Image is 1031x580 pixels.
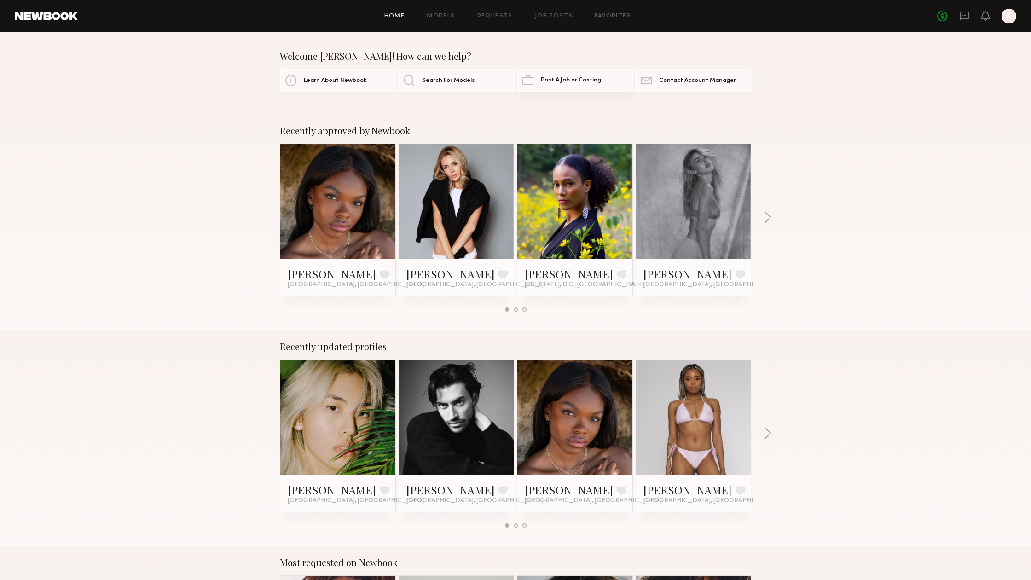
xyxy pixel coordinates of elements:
[643,267,732,281] a: [PERSON_NAME]
[304,78,367,84] span: Learn About Newbook
[595,13,631,19] a: Favorites
[525,497,662,505] span: [GEOGRAPHIC_DATA], [GEOGRAPHIC_DATA]
[406,482,495,497] a: [PERSON_NAME]
[406,267,495,281] a: [PERSON_NAME]
[541,77,601,83] span: Post A Job or Casting
[384,13,405,19] a: Home
[477,13,513,19] a: Requests
[643,482,732,497] a: [PERSON_NAME]
[288,267,376,281] a: [PERSON_NAME]
[1002,9,1016,23] a: K
[406,497,544,505] span: [GEOGRAPHIC_DATA], [GEOGRAPHIC_DATA]
[280,125,751,136] div: Recently approved by Newbook
[280,557,751,568] div: Most requested on Newbook
[427,13,455,19] a: Models
[406,281,544,289] span: [GEOGRAPHIC_DATA], [GEOGRAPHIC_DATA]
[525,482,613,497] a: [PERSON_NAME]
[635,69,751,92] a: Contact Account Manager
[288,281,425,289] span: [GEOGRAPHIC_DATA], [GEOGRAPHIC_DATA]
[643,281,781,289] span: [GEOGRAPHIC_DATA], [GEOGRAPHIC_DATA]
[422,78,475,84] span: Search For Models
[517,69,633,92] a: Post A Job or Casting
[280,69,396,92] a: Learn About Newbook
[659,78,736,84] span: Contact Account Manager
[535,13,573,19] a: Job Posts
[525,281,644,289] span: [US_STATE], D.C., [GEOGRAPHIC_DATA]
[280,341,751,352] div: Recently updated profiles
[288,482,376,497] a: [PERSON_NAME]
[525,267,613,281] a: [PERSON_NAME]
[288,497,425,505] span: [GEOGRAPHIC_DATA], [GEOGRAPHIC_DATA]
[643,497,781,505] span: [GEOGRAPHIC_DATA], [GEOGRAPHIC_DATA]
[280,51,751,62] div: Welcome [PERSON_NAME]! How can we help?
[398,69,514,92] a: Search For Models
